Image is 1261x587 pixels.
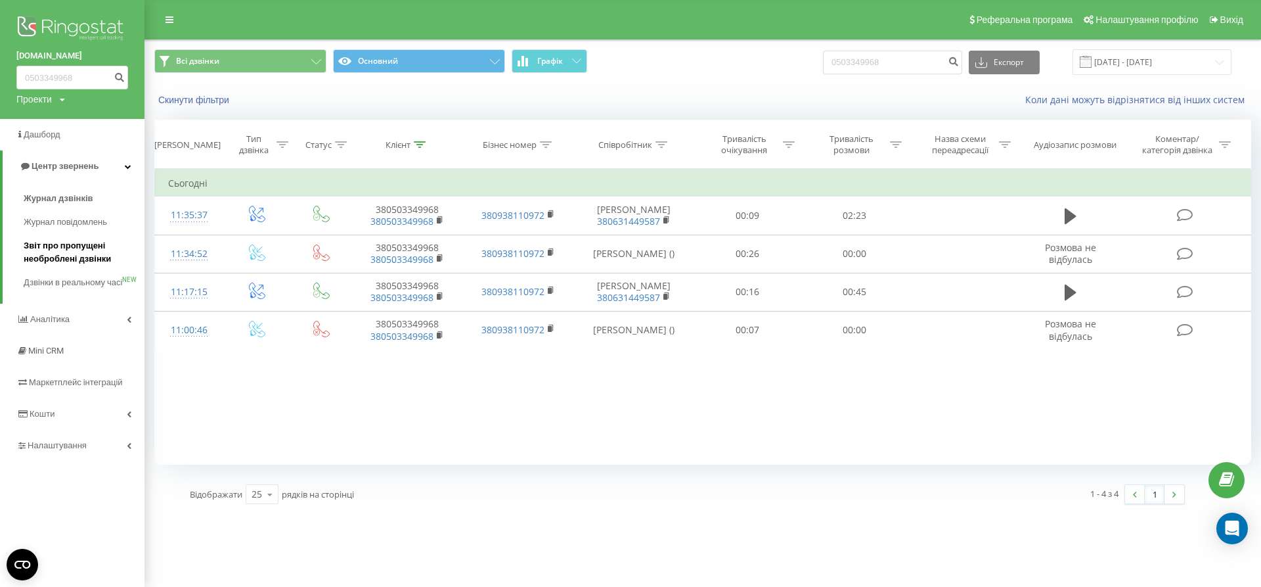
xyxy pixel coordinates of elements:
[537,57,563,66] span: Графік
[969,51,1040,74] button: Експорт
[24,276,122,289] span: Дзвінки в реальному часі
[481,285,544,298] a: 380938110972
[16,66,128,89] input: Пошук за номером
[574,273,694,311] td: [PERSON_NAME]
[24,129,60,139] span: Дашборд
[168,279,210,305] div: 11:17:15
[1034,139,1117,151] div: Аудіозапис розмови
[709,133,780,156] div: Тривалість очікування
[16,93,52,106] div: Проекти
[305,139,332,151] div: Статус
[1045,317,1096,342] span: Розмова не відбулась
[370,253,433,266] a: 380503349968
[481,209,544,222] a: 380938110972
[1045,241,1096,266] span: Розмова не відбулась
[24,216,107,229] span: Журнал повідомлень
[333,49,505,73] button: Основний
[282,488,354,500] span: рядків на сторінці
[24,234,144,271] a: Звіт про пропущені необроблені дзвінки
[481,247,544,260] a: 380938110972
[694,273,801,311] td: 00:16
[386,139,410,151] div: Клієнт
[1095,14,1198,25] span: Налаштування профілю
[1216,513,1248,544] div: Open Intercom Messenger
[816,133,887,156] div: Тривалість розмови
[1025,93,1251,106] a: Коли дані можуть відрізнятися вiд інших систем
[694,197,801,235] td: 00:09
[7,549,38,580] button: Open CMP widget
[1145,485,1164,504] a: 1
[154,49,326,73] button: Всі дзвінки
[351,311,462,349] td: 380503349968
[598,139,652,151] div: Співробітник
[154,139,221,151] div: [PERSON_NAME]
[597,291,660,304] a: 380631449587
[24,210,144,234] a: Журнал повідомлень
[28,440,87,450] span: Налаштування
[370,215,433,227] a: 380503349968
[24,271,144,294] a: Дзвінки в реальному часіNEW
[190,488,242,500] span: Відображати
[24,187,144,210] a: Журнал дзвінків
[823,51,962,74] input: Пошук за номером
[30,314,70,324] span: Аналiтика
[370,330,433,342] a: 380503349968
[29,377,123,387] span: Маркетплейс інтеграцій
[481,323,544,336] a: 380938110972
[235,133,273,156] div: Тип дзвінка
[574,235,694,273] td: [PERSON_NAME] ()
[351,273,462,311] td: 380503349968
[512,49,587,73] button: Графік
[597,215,660,227] a: 380631449587
[28,346,64,356] span: Mini CRM
[252,488,262,501] div: 25
[694,311,801,349] td: 00:07
[24,192,93,205] span: Журнал дзвінків
[574,197,694,235] td: [PERSON_NAME]
[977,14,1073,25] span: Реферальна програма
[168,202,210,228] div: 11:35:37
[574,311,694,349] td: [PERSON_NAME] ()
[801,235,908,273] td: 00:00
[1220,14,1243,25] span: Вихід
[370,291,433,304] a: 380503349968
[925,133,996,156] div: Назва схеми переадресації
[801,273,908,311] td: 00:45
[483,139,537,151] div: Бізнес номер
[30,409,55,419] span: Кошти
[32,161,99,171] span: Центр звернень
[168,317,210,343] div: 11:00:46
[154,94,236,106] button: Скинути фільтри
[168,241,210,267] div: 11:34:52
[3,151,144,182] a: Центр звернень
[351,235,462,273] td: 380503349968
[801,311,908,349] td: 00:00
[351,197,462,235] td: 380503349968
[694,235,801,273] td: 00:26
[16,49,128,62] a: [DOMAIN_NAME]
[1139,133,1216,156] div: Коментар/категорія дзвінка
[16,13,128,46] img: Ringostat logo
[801,197,908,235] td: 02:23
[155,170,1251,197] td: Сьогодні
[24,239,138,266] span: Звіт про пропущені необроблені дзвінки
[1090,487,1118,500] div: 1 - 4 з 4
[176,56,219,66] span: Всі дзвінки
